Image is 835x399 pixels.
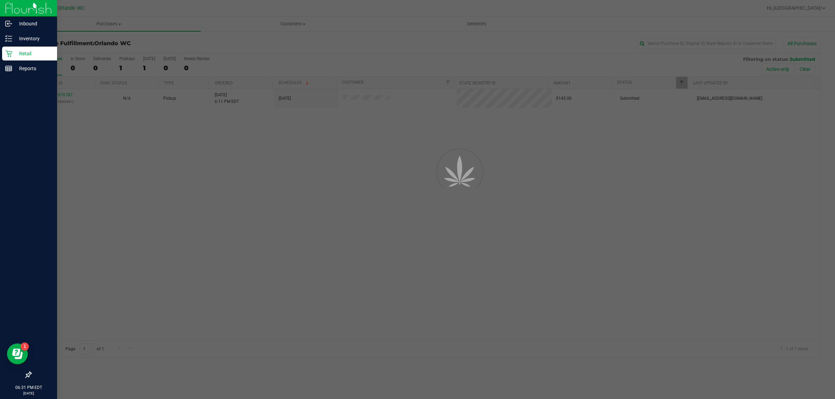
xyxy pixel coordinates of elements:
[5,35,12,42] inline-svg: Inventory
[3,391,54,396] p: [DATE]
[12,64,54,73] p: Reports
[5,50,12,57] inline-svg: Retail
[21,342,29,351] iframe: Resource center unread badge
[12,34,54,43] p: Inventory
[12,49,54,58] p: Retail
[3,384,54,391] p: 06:31 PM EDT
[5,20,12,27] inline-svg: Inbound
[5,65,12,72] inline-svg: Reports
[7,343,28,364] iframe: Resource center
[12,19,54,28] p: Inbound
